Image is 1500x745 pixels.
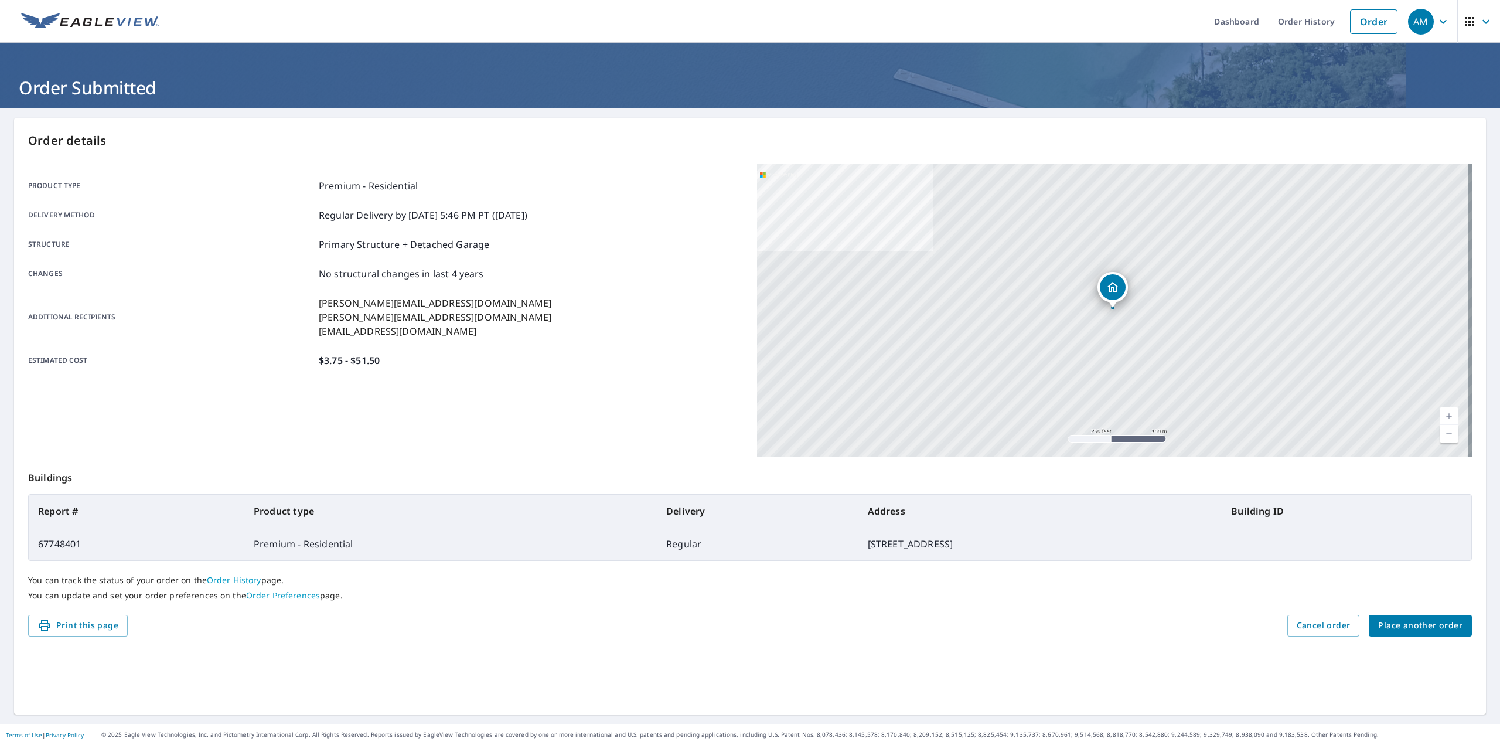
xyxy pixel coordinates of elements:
a: Current Level 17, Zoom In [1440,407,1458,425]
th: Address [858,495,1222,528]
a: Privacy Policy [46,731,84,739]
p: Premium - Residential [319,179,418,193]
th: Delivery [657,495,858,528]
p: Estimated cost [28,353,314,368]
td: Premium - Residential [244,528,657,560]
button: Place another order [1369,615,1472,637]
p: Additional recipients [28,296,314,338]
th: Report # [29,495,244,528]
a: Order Preferences [246,590,320,601]
td: 67748401 [29,528,244,560]
td: Regular [657,528,858,560]
span: Place another order [1378,618,1462,633]
p: Order details [28,132,1472,149]
p: $3.75 - $51.50 [319,353,380,368]
p: [EMAIL_ADDRESS][DOMAIN_NAME] [319,324,551,338]
p: [PERSON_NAME][EMAIL_ADDRESS][DOMAIN_NAME] [319,296,551,310]
div: Dropped pin, building 1, Residential property, 124 SE 6th St N Belle Glade, FL 33430 [1097,272,1128,308]
a: Order History [207,574,261,586]
p: Changes [28,267,314,281]
p: Delivery method [28,208,314,222]
p: Buildings [28,457,1472,494]
th: Product type [244,495,657,528]
a: Order [1350,9,1397,34]
a: Current Level 17, Zoom Out [1440,425,1458,443]
span: Print this page [37,618,118,633]
p: You can track the status of your order on the page. [28,575,1472,586]
th: Building ID [1222,495,1471,528]
p: © 2025 Eagle View Technologies, Inc. and Pictometry International Corp. All Rights Reserved. Repo... [101,730,1494,739]
p: You can update and set your order preferences on the page. [28,590,1472,601]
p: Regular Delivery by [DATE] 5:46 PM PT ([DATE]) [319,208,527,222]
p: Structure [28,237,314,251]
p: No structural changes in last 4 years [319,267,484,281]
p: [PERSON_NAME][EMAIL_ADDRESS][DOMAIN_NAME] [319,310,551,324]
p: Primary Structure + Detached Garage [319,237,489,251]
h1: Order Submitted [14,76,1486,100]
button: Print this page [28,615,128,637]
p: | [6,732,84,739]
p: Product type [28,179,314,193]
div: AM [1408,9,1434,35]
img: EV Logo [21,13,159,30]
button: Cancel order [1287,615,1360,637]
a: Terms of Use [6,731,42,739]
td: [STREET_ADDRESS] [858,528,1222,560]
span: Cancel order [1297,618,1351,633]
